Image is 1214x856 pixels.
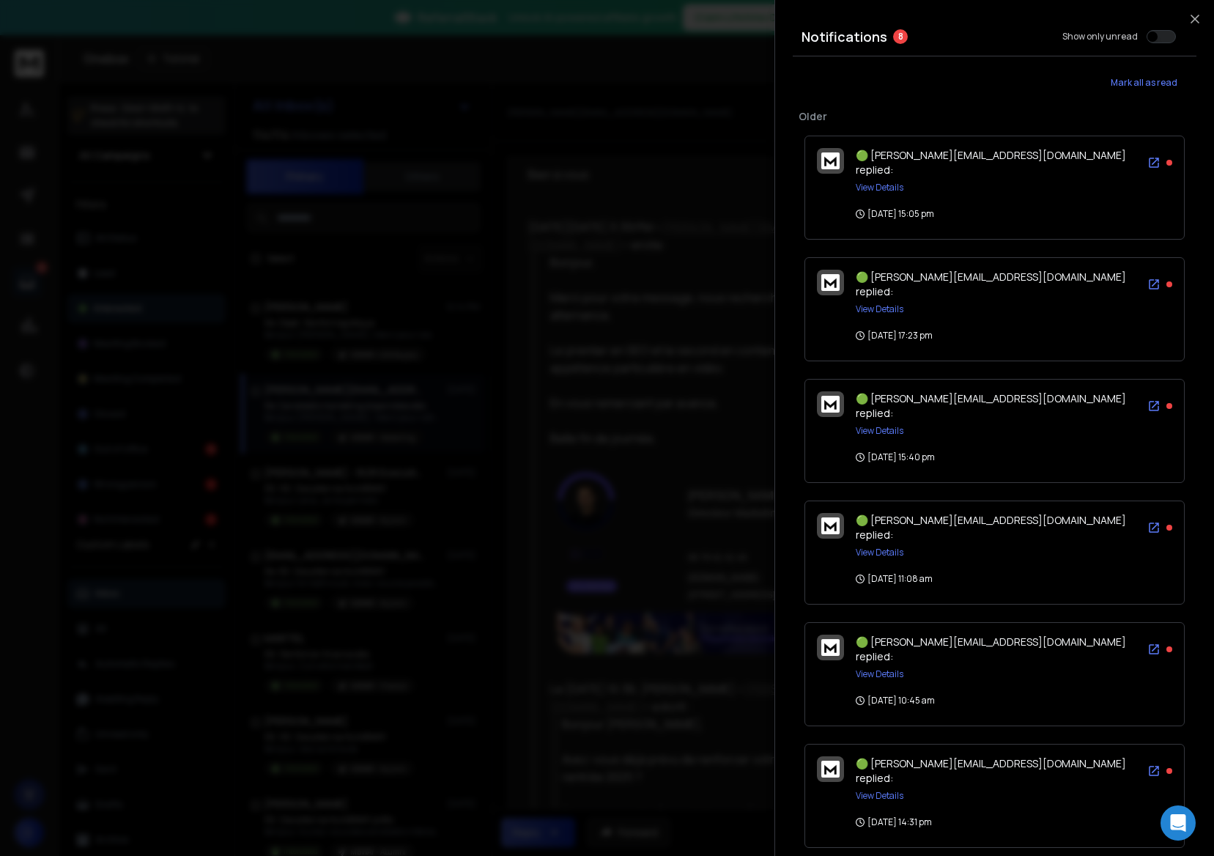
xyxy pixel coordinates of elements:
[856,668,903,680] button: View Details
[1091,68,1196,97] button: Mark all as read
[821,761,840,778] img: logo
[856,573,933,585] p: [DATE] 11:08 am
[856,451,935,463] p: [DATE] 15:40 pm
[893,29,908,44] span: 8
[856,635,1126,663] span: 🟢 [PERSON_NAME][EMAIL_ADDRESS][DOMAIN_NAME] replied:
[856,695,935,706] p: [DATE] 10:45 am
[856,790,903,802] button: View Details
[821,274,840,291] img: logo
[821,152,840,169] img: logo
[856,547,903,558] button: View Details
[821,517,840,534] img: logo
[856,391,1126,420] span: 🟢 [PERSON_NAME][EMAIL_ADDRESS][DOMAIN_NAME] replied:
[821,639,840,656] img: logo
[1062,31,1138,43] label: Show only unread
[799,109,1191,124] p: Older
[856,148,1126,177] span: 🟢 [PERSON_NAME][EMAIL_ADDRESS][DOMAIN_NAME] replied:
[856,182,903,193] button: View Details
[1161,805,1196,841] div: Open Intercom Messenger
[856,330,933,342] p: [DATE] 17:23 pm
[856,208,934,220] p: [DATE] 15:05 pm
[856,270,1126,298] span: 🟢 [PERSON_NAME][EMAIL_ADDRESS][DOMAIN_NAME] replied:
[821,396,840,413] img: logo
[856,425,903,437] button: View Details
[856,513,1126,542] span: 🟢 [PERSON_NAME][EMAIL_ADDRESS][DOMAIN_NAME] replied:
[856,303,903,315] button: View Details
[856,816,932,828] p: [DATE] 14:31 pm
[802,26,887,47] h3: Notifications
[1111,77,1177,89] span: Mark all as read
[856,756,1126,785] span: 🟢 [PERSON_NAME][EMAIL_ADDRESS][DOMAIN_NAME] replied:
